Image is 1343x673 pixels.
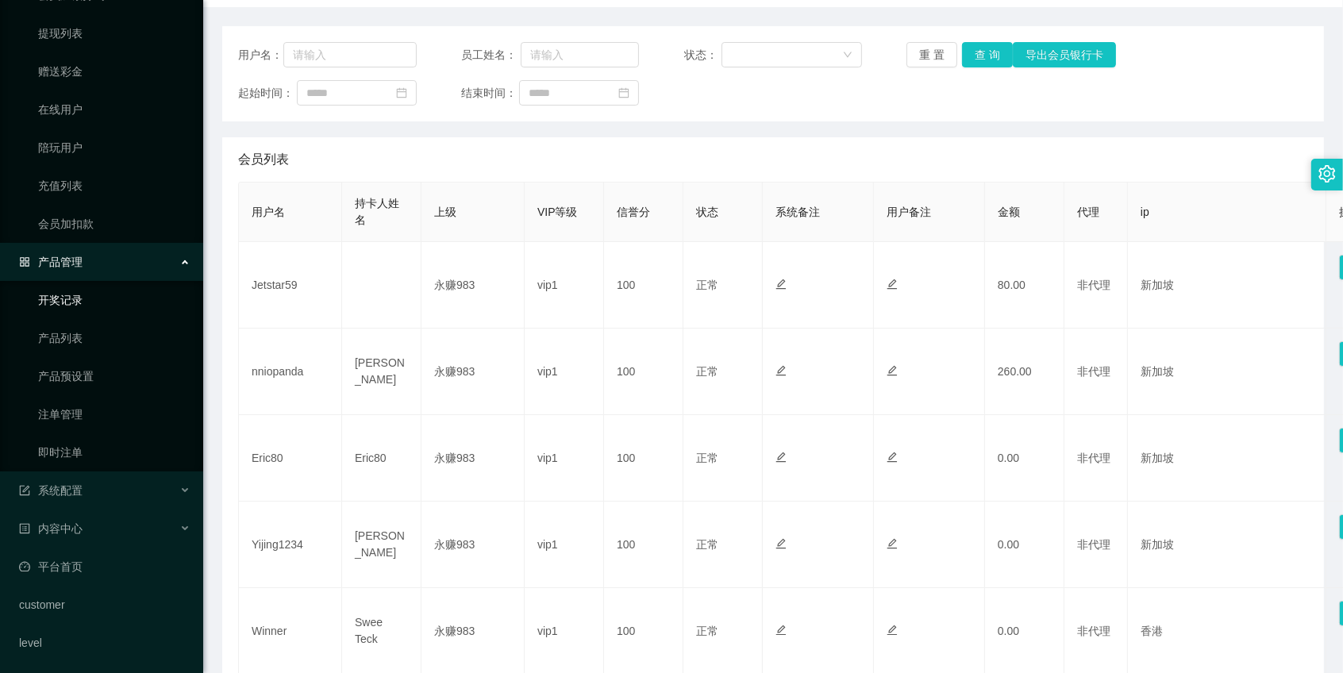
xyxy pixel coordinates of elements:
[421,242,525,329] td: 永赚983
[38,132,190,163] a: 陪玩用户
[421,329,525,415] td: 永赚983
[1077,538,1110,551] span: 非代理
[1013,42,1116,67] button: 导出会员银行卡
[775,452,787,463] i: 图标: edit
[696,206,718,218] span: 状态
[19,256,83,268] span: 产品管理
[887,279,898,290] i: 图标: edit
[775,279,787,290] i: 图标: edit
[1141,206,1149,218] span: ip
[1077,625,1110,637] span: 非代理
[38,322,190,354] a: 产品列表
[1077,452,1110,464] span: 非代理
[38,17,190,49] a: 提现列表
[38,56,190,87] a: 赠送彩金
[887,365,898,376] i: 图标: edit
[1128,329,1326,415] td: 新加坡
[887,452,898,463] i: 图标: edit
[239,415,342,502] td: Eric80
[521,42,640,67] input: 请输入
[38,398,190,430] a: 注单管理
[617,206,650,218] span: 信誉分
[355,197,399,226] span: 持卡人姓名
[696,538,718,551] span: 正常
[461,47,521,63] span: 员工姓名：
[238,47,283,63] span: 用户名：
[775,538,787,549] i: 图标: edit
[19,589,190,621] a: customer
[906,42,957,67] button: 重 置
[604,502,683,588] td: 100
[239,329,342,415] td: nniopanda
[239,242,342,329] td: Jetstar59
[985,502,1064,588] td: 0.00
[342,502,421,588] td: [PERSON_NAME]
[252,206,285,218] span: 用户名
[38,94,190,125] a: 在线用户
[421,415,525,502] td: 永赚983
[1077,365,1110,378] span: 非代理
[696,279,718,291] span: 正常
[887,625,898,636] i: 图标: edit
[985,415,1064,502] td: 0.00
[19,627,190,659] a: level
[696,625,718,637] span: 正常
[604,415,683,502] td: 100
[1128,242,1326,329] td: 新加坡
[238,85,297,102] span: 起始时间：
[998,206,1020,218] span: 金额
[525,242,604,329] td: vip1
[684,47,722,63] span: 状态：
[461,85,520,102] span: 结束时间：
[1318,165,1336,183] i: 图标: setting
[19,256,30,267] i: 图标: appstore-o
[887,206,931,218] span: 用户备注
[19,551,190,583] a: 图标: dashboard平台首页
[283,42,416,67] input: 请输入
[525,329,604,415] td: vip1
[342,329,421,415] td: [PERSON_NAME]
[887,538,898,549] i: 图标: edit
[38,208,190,240] a: 会员加扣款
[985,242,1064,329] td: 80.00
[1128,502,1326,588] td: 新加坡
[19,485,30,496] i: 图标: form
[1128,415,1326,502] td: 新加坡
[19,522,83,535] span: 内容中心
[238,150,289,169] span: 会员列表
[38,360,190,392] a: 产品预设置
[1077,206,1099,218] span: 代理
[843,50,852,61] i: 图标: down
[962,42,1013,67] button: 查 询
[775,625,787,636] i: 图标: edit
[239,502,342,588] td: Yijing1234
[618,87,629,98] i: 图标: calendar
[19,523,30,534] i: 图标: profile
[421,502,525,588] td: 永赚983
[38,170,190,202] a: 充值列表
[525,502,604,588] td: vip1
[696,452,718,464] span: 正常
[775,206,820,218] span: 系统备注
[985,329,1064,415] td: 260.00
[342,415,421,502] td: Eric80
[38,436,190,468] a: 即时注单
[775,365,787,376] i: 图标: edit
[38,284,190,316] a: 开奖记录
[434,206,456,218] span: 上级
[604,242,683,329] td: 100
[1077,279,1110,291] span: 非代理
[396,87,407,98] i: 图标: calendar
[19,484,83,497] span: 系统配置
[525,415,604,502] td: vip1
[604,329,683,415] td: 100
[537,206,578,218] span: VIP等级
[696,365,718,378] span: 正常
